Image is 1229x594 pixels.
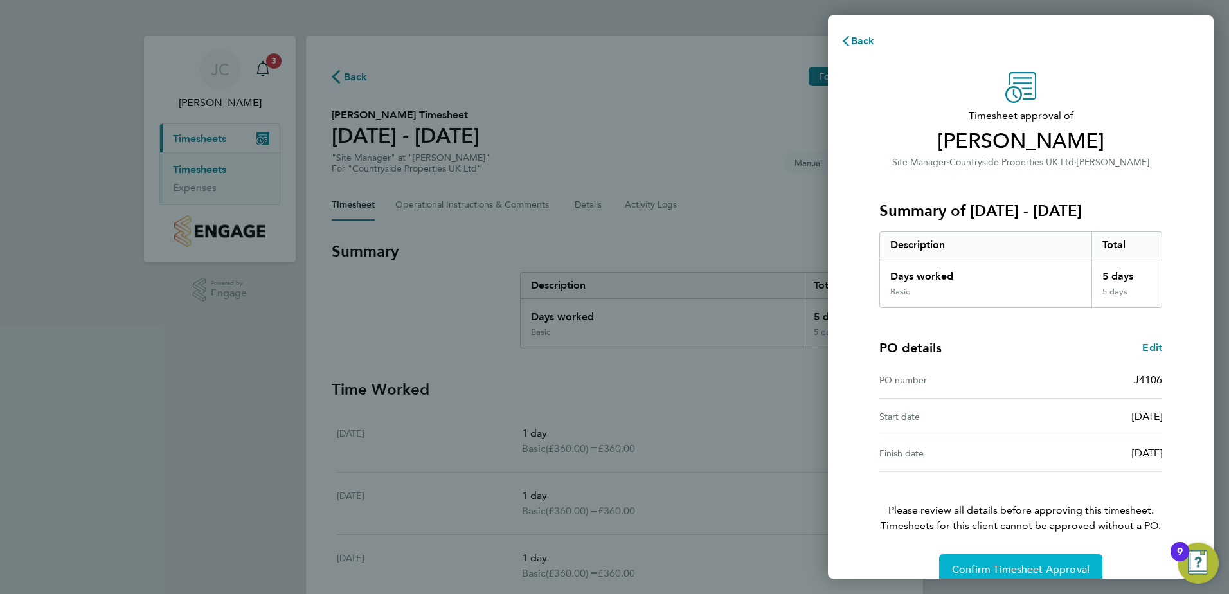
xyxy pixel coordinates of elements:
[879,108,1162,123] span: Timesheet approval of
[1074,157,1077,168] span: ·
[851,35,875,47] span: Back
[879,231,1162,308] div: Summary of 18 - 24 Aug 2025
[949,157,1074,168] span: Countryside Properties UK Ltd
[1021,409,1162,424] div: [DATE]
[1091,287,1162,307] div: 5 days
[880,258,1091,287] div: Days worked
[1091,258,1162,287] div: 5 days
[879,446,1021,461] div: Finish date
[879,339,942,357] h4: PO details
[1142,341,1162,354] span: Edit
[1077,157,1149,168] span: [PERSON_NAME]
[1021,446,1162,461] div: [DATE]
[879,409,1021,424] div: Start date
[947,157,949,168] span: ·
[879,201,1162,221] h3: Summary of [DATE] - [DATE]
[890,287,910,297] div: Basic
[892,157,947,168] span: Site Manager
[879,129,1162,154] span: [PERSON_NAME]
[1178,543,1219,584] button: Open Resource Center, 9 new notifications
[1091,232,1162,258] div: Total
[952,563,1090,576] span: Confirm Timesheet Approval
[864,518,1178,534] span: Timesheets for this client cannot be approved without a PO.
[828,28,888,54] button: Back
[1142,340,1162,355] a: Edit
[879,372,1021,388] div: PO number
[864,472,1178,534] p: Please review all details before approving this timesheet.
[880,232,1091,258] div: Description
[939,554,1102,585] button: Confirm Timesheet Approval
[1134,373,1162,386] span: J4106
[1177,552,1183,568] div: 9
